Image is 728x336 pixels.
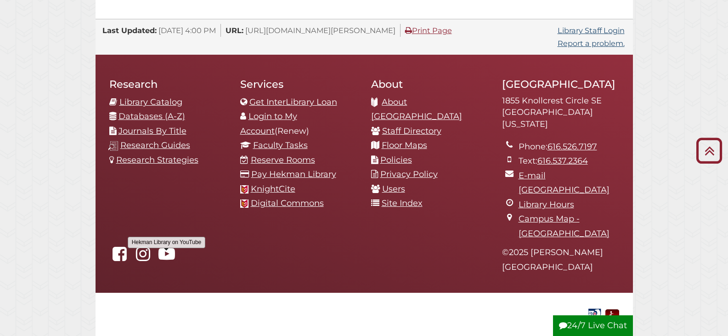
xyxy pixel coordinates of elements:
a: Login to My Account [240,111,297,136]
a: hekmanlibrary on Instagram [133,252,154,262]
a: Disability Assistance [605,308,619,319]
h2: Research [109,78,226,91]
a: Library Staff Login [558,26,625,35]
a: Hekman Library on Facebook [109,252,130,262]
a: Print Page [405,26,452,35]
a: Staff Directory [382,126,441,136]
li: Text: [519,154,619,169]
a: E-mail [GEOGRAPHIC_DATA] [519,171,609,195]
a: Campus Map - [GEOGRAPHIC_DATA] [519,214,609,239]
span: Last Updated: [102,26,157,35]
a: Get InterLibrary Loan [249,97,337,107]
i: Print Page [405,27,412,34]
span: [URL][DOMAIN_NAME][PERSON_NAME] [245,26,395,35]
a: 616.537.2364 [537,156,588,166]
li: Phone: [519,140,619,154]
a: Pay Hekman Library [251,169,336,179]
a: Report a problem. [558,39,625,48]
a: Users [382,184,405,194]
div: Hekman Library on YouTube [128,237,206,248]
a: Hekman Library on YouTube [156,252,177,262]
a: Research Strategies [116,155,198,165]
a: Floor Maps [382,140,427,150]
a: KnightCite [251,184,295,194]
p: © 2025 [PERSON_NAME][GEOGRAPHIC_DATA] [502,245,619,274]
img: Disability Assistance [605,308,619,321]
span: URL: [226,26,243,35]
a: Back to Top [693,143,726,158]
a: Databases (A-Z) [119,111,185,121]
img: research-guides-icon-white_37x37.png [108,141,118,151]
img: Government Documents Federal Depository Library [586,308,603,321]
h2: About [371,78,488,91]
a: Journals By Title [119,126,186,136]
a: Government Documents Federal Depository Library [586,308,603,319]
span: [DATE] 4:00 PM [158,26,216,35]
img: Calvin favicon logo [240,185,248,194]
a: Privacy Policy [380,169,438,179]
h2: Services [240,78,357,91]
a: Research Guides [120,140,190,150]
a: Policies [380,155,412,165]
img: Calvin favicon logo [240,199,248,208]
a: Library Hours [519,199,574,210]
a: Reserve Rooms [251,155,315,165]
a: Faculty Tasks [253,140,308,150]
h2: [GEOGRAPHIC_DATA] [502,78,619,91]
a: Library Catalog [119,97,182,107]
li: (Renew) [240,109,357,138]
address: 1855 Knollcrest Circle SE [GEOGRAPHIC_DATA][US_STATE] [502,95,619,131]
a: Digital Commons [251,198,324,208]
a: 616.526.7197 [547,142,597,152]
a: Site Index [382,198,423,208]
